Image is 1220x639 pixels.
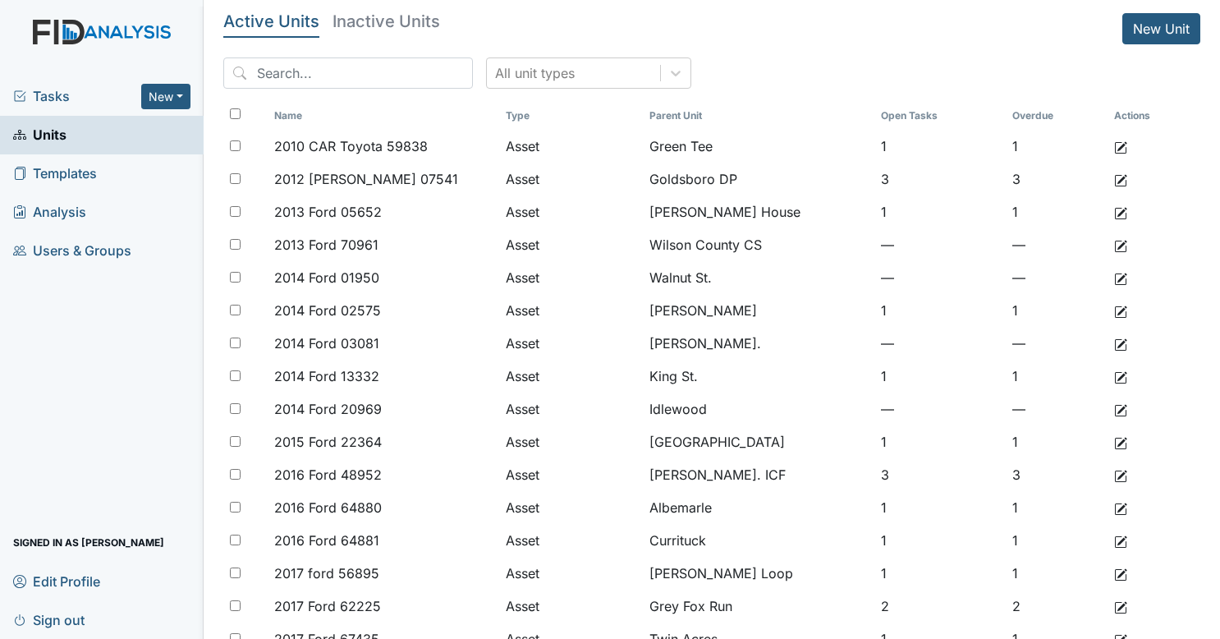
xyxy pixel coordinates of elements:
td: 1 [874,130,1006,163]
span: Analysis [13,200,86,225]
span: Edit Profile [13,568,100,594]
td: 3 [874,163,1006,195]
td: Currituck [643,524,874,557]
td: [GEOGRAPHIC_DATA] [643,425,874,458]
input: Search... [223,57,473,89]
td: Albemarle [643,491,874,524]
td: Asset [499,425,643,458]
td: — [1006,228,1108,261]
td: [PERSON_NAME] Loop [643,557,874,590]
td: 1 [1006,195,1108,228]
td: 1 [1006,294,1108,327]
td: 1 [874,195,1006,228]
span: 2017 Ford 62225 [274,596,381,616]
h5: Inactive Units [333,13,440,30]
span: Sign out [13,607,85,632]
td: Asset [499,524,643,557]
td: [PERSON_NAME]. ICF [643,458,874,491]
span: 2014 Ford 13332 [274,366,379,386]
span: 2016 Ford 64880 [274,498,382,517]
td: — [1006,327,1108,360]
span: Units [13,122,67,148]
td: 1 [874,491,1006,524]
th: Toggle SortBy [1006,102,1108,130]
td: 1 [1006,360,1108,393]
td: [PERSON_NAME] House [643,195,874,228]
td: King St. [643,360,874,393]
span: 2015 Ford 22364 [274,432,382,452]
div: All unit types [495,63,575,83]
td: Asset [499,491,643,524]
td: Goldsboro DP [643,163,874,195]
span: 2016 Ford 48952 [274,465,382,485]
td: — [874,393,1006,425]
td: 1 [1006,557,1108,590]
a: Tasks [13,86,141,106]
td: 1 [1006,425,1108,458]
td: Asset [499,195,643,228]
td: — [874,228,1006,261]
input: Toggle All Rows Selected [230,108,241,119]
th: Toggle SortBy [268,102,499,130]
td: 2 [1006,590,1108,623]
th: Toggle SortBy [499,102,643,130]
td: 3 [1006,458,1108,491]
td: Asset [499,327,643,360]
span: Templates [13,161,97,186]
td: 1 [874,524,1006,557]
th: Toggle SortBy [874,102,1006,130]
td: Asset [499,590,643,623]
th: Toggle SortBy [643,102,874,130]
td: 3 [874,458,1006,491]
th: Actions [1108,102,1190,130]
span: 2017 ford 56895 [274,563,379,583]
td: 1 [1006,524,1108,557]
span: 2014 Ford 01950 [274,268,379,287]
td: Wilson County CS [643,228,874,261]
span: 2010 CAR Toyota 59838 [274,136,428,156]
td: Green Tee [643,130,874,163]
span: 2014 Ford 02575 [274,301,381,320]
a: New Unit [1122,13,1200,44]
td: Asset [499,261,643,294]
td: Asset [499,393,643,425]
td: Asset [499,163,643,195]
td: Walnut St. [643,261,874,294]
td: 3 [1006,163,1108,195]
span: 2014 Ford 03081 [274,333,379,353]
td: — [1006,261,1108,294]
span: 2012 [PERSON_NAME] 07541 [274,169,458,189]
td: Asset [499,228,643,261]
span: Users & Groups [13,238,131,264]
td: 1 [874,557,1006,590]
td: Asset [499,458,643,491]
span: 2013 Ford 05652 [274,202,382,222]
td: 1 [1006,130,1108,163]
td: Grey Fox Run [643,590,874,623]
td: [PERSON_NAME] [643,294,874,327]
span: 2014 Ford 20969 [274,399,382,419]
span: 2013 Ford 70961 [274,235,378,255]
span: 2016 Ford 64881 [274,531,379,550]
td: Asset [499,557,643,590]
td: Asset [499,294,643,327]
button: New [141,84,190,109]
td: Idlewood [643,393,874,425]
td: — [874,327,1006,360]
td: 1 [874,360,1006,393]
td: 2 [874,590,1006,623]
td: 1 [874,294,1006,327]
td: 1 [1006,491,1108,524]
td: — [1006,393,1108,425]
h5: Active Units [223,13,319,30]
span: Signed in as [PERSON_NAME] [13,530,164,555]
td: 1 [874,425,1006,458]
td: Asset [499,130,643,163]
td: — [874,261,1006,294]
td: Asset [499,360,643,393]
td: [PERSON_NAME]. [643,327,874,360]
